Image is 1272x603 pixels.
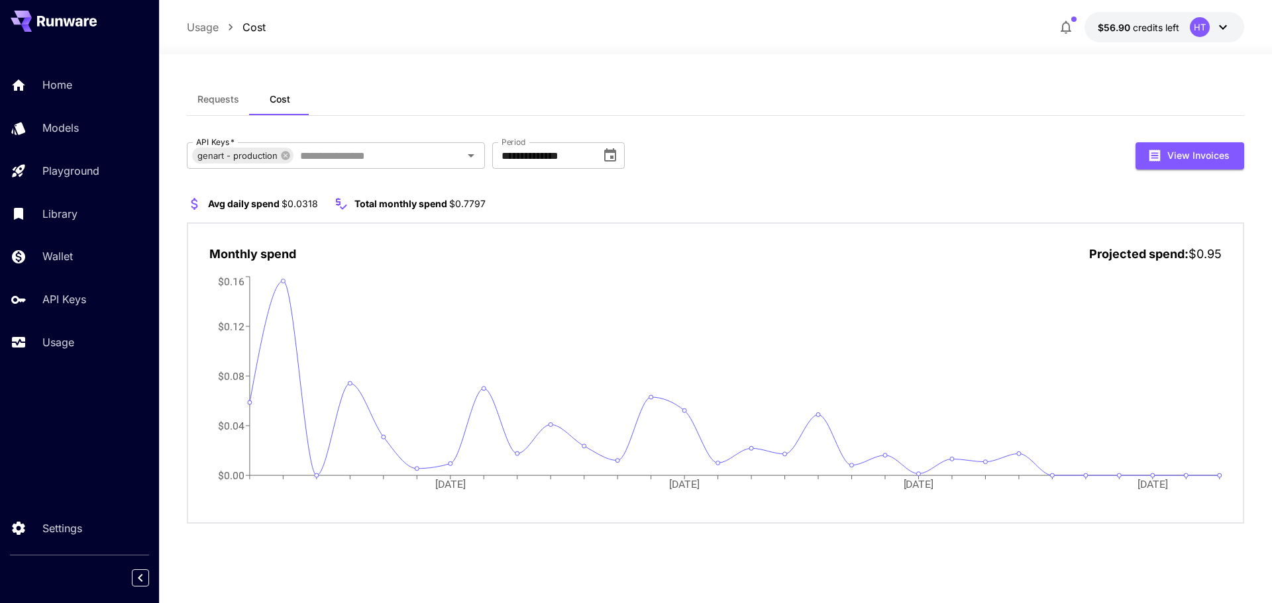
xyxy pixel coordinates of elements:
p: Settings [42,520,82,536]
span: $0.7797 [449,198,486,209]
button: Open [462,146,480,165]
tspan: [DATE] [904,478,935,490]
tspan: $0.08 [218,369,244,382]
tspan: $0.16 [218,275,244,287]
tspan: $0.12 [218,320,244,332]
p: Usage [42,334,74,350]
p: Models [42,120,79,136]
p: API Keys [42,291,86,307]
label: API Keys [196,136,235,148]
button: Collapse sidebar [132,569,149,586]
div: $56.89817 [1098,21,1179,34]
tspan: $0.04 [218,420,244,432]
div: genart - production [192,148,293,163]
div: Collapse sidebar [142,566,159,590]
a: Cost [242,19,266,35]
nav: breadcrumb [187,19,266,35]
p: Wallet [42,248,73,264]
tspan: [DATE] [1139,478,1169,490]
span: Requests [197,93,239,105]
span: genart - production [192,148,283,163]
span: Total monthly spend [354,198,447,209]
button: Choose date, selected date is Sep 1, 2025 [597,142,623,169]
span: Avg daily spend [208,198,280,209]
a: Usage [187,19,219,35]
p: Library [42,206,78,222]
p: Monthly spend [209,245,296,263]
span: $0.95 [1189,247,1222,261]
p: Playground [42,163,99,179]
div: HT [1190,17,1210,37]
span: $56.90 [1098,22,1133,33]
a: View Invoices [1136,148,1244,161]
span: $0.0318 [282,198,318,209]
span: Cost [270,93,290,105]
tspan: [DATE] [435,478,466,490]
tspan: [DATE] [670,478,700,490]
label: Period [502,136,526,148]
button: View Invoices [1136,142,1244,169]
tspan: $0.00 [218,469,244,482]
p: Home [42,77,72,93]
span: Projected spend: [1089,247,1189,261]
button: $56.89817HT [1085,12,1244,42]
span: credits left [1133,22,1179,33]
